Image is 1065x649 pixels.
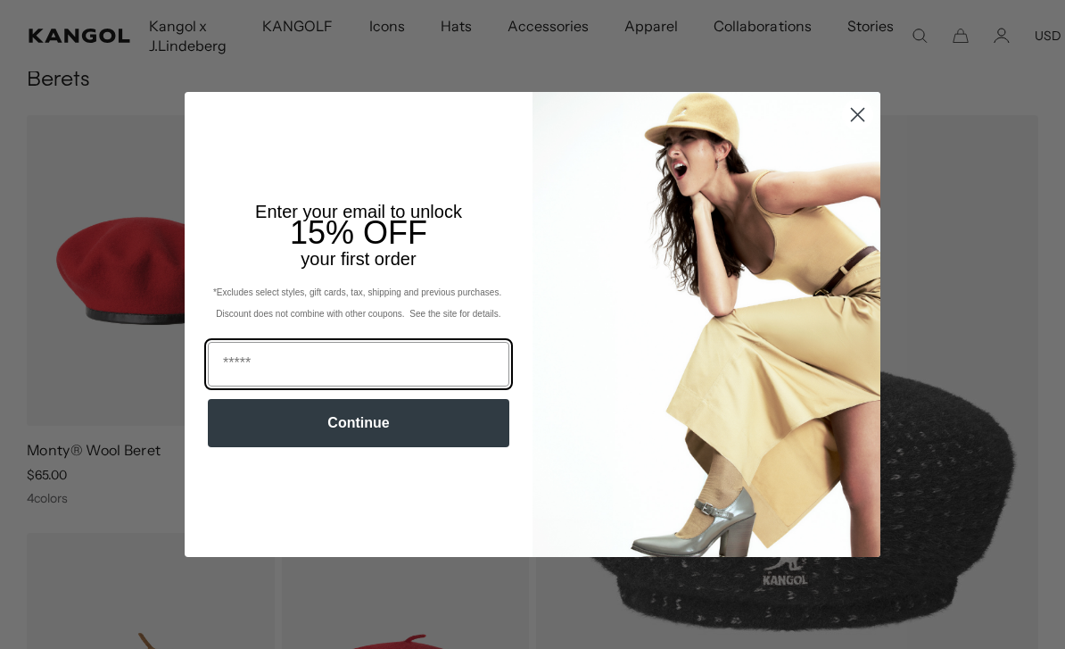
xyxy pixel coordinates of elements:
input: Email [208,342,509,387]
img: 93be19ad-e773-4382-80b9-c9d740c9197f.jpeg [532,92,880,556]
span: your first order [301,249,416,269]
span: Enter your email to unlock [255,202,462,221]
button: Continue [208,399,509,447]
button: Close dialog [842,99,873,130]
span: *Excludes select styles, gift cards, tax, shipping and previous purchases. Discount does not comb... [213,287,504,319]
span: 15% OFF [290,214,427,251]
